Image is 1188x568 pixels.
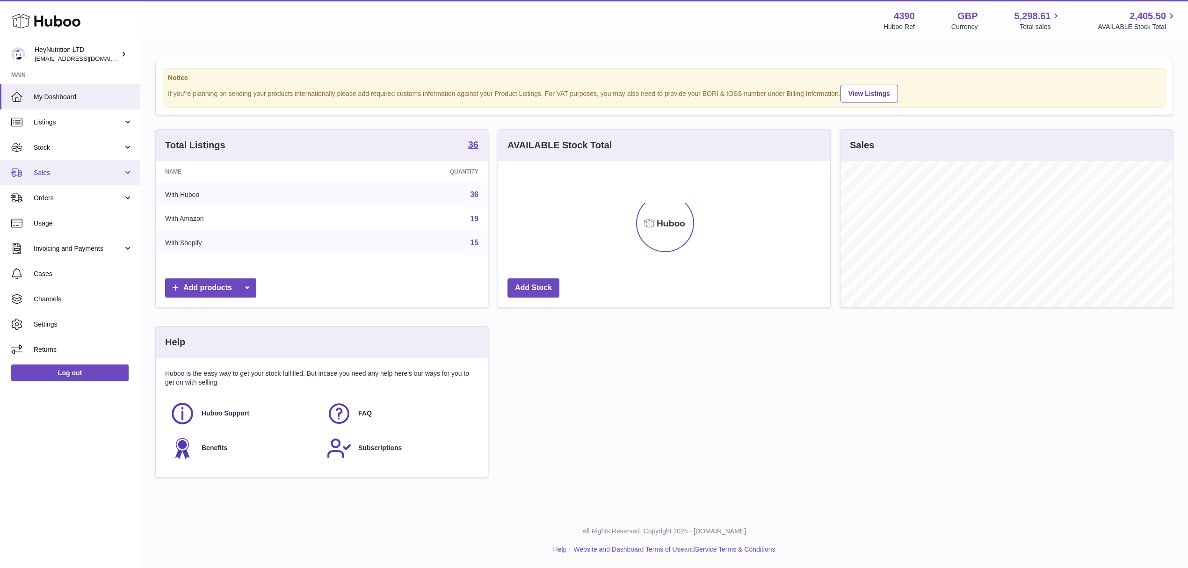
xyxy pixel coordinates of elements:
[1020,22,1061,31] span: Total sales
[34,244,123,253] span: Invoicing and Payments
[695,546,775,553] a: Service Terms & Conditions
[168,83,1160,102] div: If you're planning on sending your products internationally please add required customs informati...
[358,409,372,418] span: FAQ
[470,190,478,198] a: 36
[34,345,133,354] span: Returns
[1014,10,1062,31] a: 5,298.61 Total sales
[156,207,338,231] td: With Amazon
[570,545,775,554] li: and
[148,527,1181,536] p: All Rights Reserved. Copyright 2025 - [DOMAIN_NAME]
[11,364,129,381] a: Log out
[11,47,25,61] img: info@heynutrition.com
[470,215,478,223] a: 19
[326,401,474,426] a: FAQ
[34,295,133,304] span: Channels
[470,239,478,247] a: 15
[202,409,249,418] span: Huboo Support
[202,444,227,452] span: Benefits
[553,546,567,553] a: Help
[34,118,123,127] span: Listings
[34,320,133,329] span: Settings
[34,219,133,228] span: Usage
[35,55,138,62] span: [EMAIL_ADDRESS][DOMAIN_NAME]
[34,194,123,203] span: Orders
[168,73,1160,82] strong: Notice
[34,269,133,278] span: Cases
[338,161,488,182] th: Quantity
[170,436,317,461] a: Benefits
[156,231,338,255] td: With Shopify
[34,143,123,152] span: Stock
[1130,10,1166,22] span: 2,405.50
[894,10,915,22] strong: 4390
[358,444,402,452] span: Subscriptions
[170,401,317,426] a: Huboo Support
[1098,22,1177,31] span: AVAILABLE Stock Total
[840,85,898,102] a: View Listings
[884,22,915,31] div: Huboo Ref
[468,140,478,149] strong: 36
[507,139,612,152] h3: AVAILABLE Stock Total
[165,139,225,152] h3: Total Listings
[951,22,978,31] div: Currency
[573,546,684,553] a: Website and Dashboard Terms of Use
[165,369,478,387] p: Huboo is the easy way to get your stock fulfilled. But incase you need any help here's our ways f...
[165,278,256,298] a: Add products
[156,161,338,182] th: Name
[34,168,123,177] span: Sales
[468,140,478,151] a: 36
[156,182,338,207] td: With Huboo
[957,10,978,22] strong: GBP
[34,93,133,102] span: My Dashboard
[35,45,119,63] div: HeyNutrition LTD
[1014,10,1051,22] span: 5,298.61
[1098,10,1177,31] a: 2,405.50 AVAILABLE Stock Total
[507,278,559,298] a: Add Stock
[850,139,874,152] h3: Sales
[165,336,185,349] h3: Help
[326,436,474,461] a: Subscriptions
